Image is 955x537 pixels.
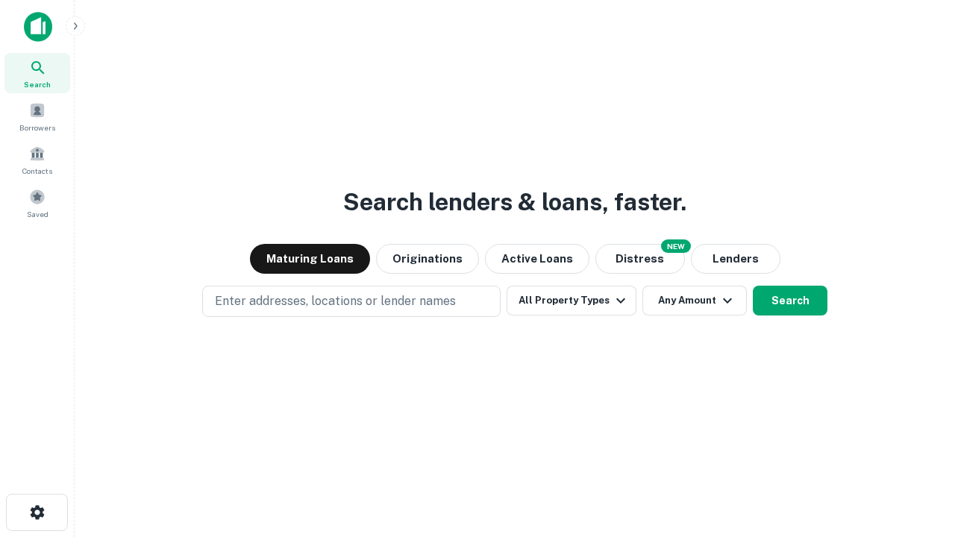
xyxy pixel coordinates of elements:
[22,165,52,177] span: Contacts
[19,122,55,134] span: Borrowers
[343,184,686,220] h3: Search lenders & loans, faster.
[24,78,51,90] span: Search
[376,244,479,274] button: Originations
[4,96,70,136] a: Borrowers
[691,244,780,274] button: Lenders
[753,286,827,315] button: Search
[661,239,691,253] div: NEW
[4,183,70,223] a: Saved
[880,418,955,489] iframe: Chat Widget
[27,208,48,220] span: Saved
[485,244,589,274] button: Active Loans
[507,286,636,315] button: All Property Types
[4,139,70,180] a: Contacts
[250,244,370,274] button: Maturing Loans
[4,53,70,93] a: Search
[595,244,685,274] button: Search distressed loans with lien and other non-mortgage details.
[215,292,456,310] p: Enter addresses, locations or lender names
[202,286,501,317] button: Enter addresses, locations or lender names
[642,286,747,315] button: Any Amount
[24,12,52,42] img: capitalize-icon.png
